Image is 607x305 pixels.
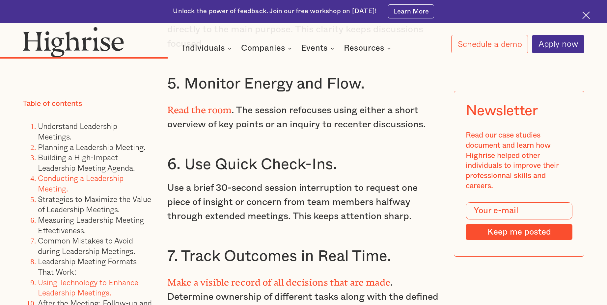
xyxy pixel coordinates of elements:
a: Learn More [388,4,434,19]
h3: 6. Use Quick Check-Ins. [167,155,440,174]
div: Resources [344,44,393,52]
a: Planning a Leadership Meeting. [38,141,146,153]
div: Newsletter [465,103,538,119]
p: Use a brief 30-second session interruption to request one piece of insight or concern from team m... [167,181,440,224]
img: Cross icon [582,12,590,19]
a: Strategies to Maximize the Value of Leadership Meetings. [38,193,151,216]
strong: Read the room [167,104,232,111]
input: Keep me posted [465,224,572,240]
div: Resources [344,44,384,52]
div: Companies [241,44,285,52]
a: Conducting a Leadership Meeting. [38,172,124,195]
a: Schedule a demo [451,35,528,53]
div: Individuals [182,44,234,52]
div: Events [301,44,328,52]
img: Highrise logo [23,27,124,57]
strong: Make a visible record of all decisions that are made [167,277,391,283]
a: Leadership Meeting Formats That Work: [38,256,137,278]
a: Common Mistakes to Avoid during Leadership Meetings. [38,235,135,257]
h3: 7. Track Outcomes in Real Time. [167,247,440,266]
form: Modal Form [465,202,572,240]
div: Events [301,44,336,52]
div: Companies [241,44,294,52]
div: Table of contents [23,99,82,109]
div: Individuals [182,44,225,52]
a: Using Technology to Enhance Leadership Meetings. [38,276,138,299]
a: Apply now [532,35,584,53]
div: Read our case studies document and learn how Highrise helped other individuals to improve their p... [465,131,572,191]
p: . The session refocuses using either a short overview of key points or an inquiry to recenter dis... [167,100,440,132]
a: Measuring Leadership Meeting Effectiveness. [38,214,144,236]
a: Building a High-Impact Leadership Meeting Agenda. [38,151,135,174]
input: Your e-mail [465,202,572,219]
a: Understand Leadership Meetings. [38,120,117,143]
h3: 5. Monitor Energy and Flow. [167,75,440,94]
div: Unlock the power of feedback. Join our free workshop on [DATE]! [173,7,376,16]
